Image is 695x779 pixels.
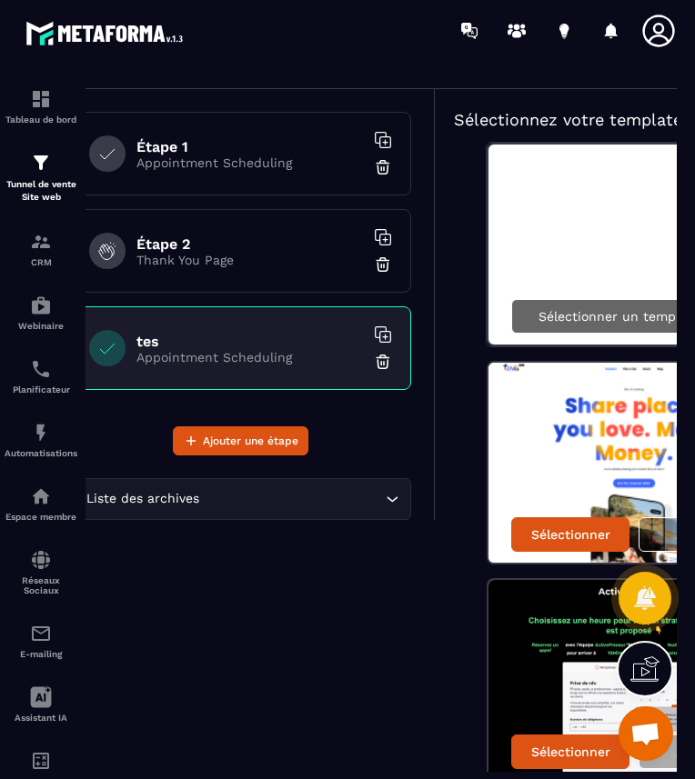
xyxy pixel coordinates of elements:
span: Ajouter une étape [203,432,298,450]
p: Webinaire [5,321,77,331]
img: social-network [30,549,52,571]
img: formation [30,152,52,174]
img: trash [374,353,392,371]
img: accountant [30,750,52,772]
a: automationsautomationsEspace membre [5,472,77,535]
img: formation [30,231,52,253]
p: CRM [5,257,77,267]
div: Ouvrir le chat [619,706,673,761]
p: Sélectionner [531,527,610,542]
a: automationsautomationsAutomatisations [5,408,77,472]
a: automationsautomationsWebinaire [5,281,77,345]
p: Assistant IA [5,713,77,723]
h6: Étape 2 [136,235,364,253]
p: Réseaux Sociaux [5,575,77,595]
img: automations [30,295,52,316]
p: Sélectionner [531,744,610,759]
a: social-networksocial-networkRéseaux Sociaux [5,535,77,609]
p: Planificateur [5,385,77,394]
img: trash [374,158,392,176]
a: schedulerschedulerPlanificateur [5,345,77,408]
p: Tunnel de vente Site web [5,178,77,204]
a: Assistant IA [5,673,77,736]
h6: tes [136,333,364,350]
img: formation [30,88,52,110]
h6: Étape 1 [136,138,364,155]
p: Appointment Scheduling [136,350,364,365]
span: Liste des archives [82,489,203,509]
p: Appointment Scheduling [136,155,364,170]
img: scheduler [30,358,52,380]
img: email [30,623,52,644]
a: formationformationTunnel de vente Site web [5,138,77,217]
img: trash [374,255,392,274]
p: E-mailing [5,649,77,659]
p: Tableau de bord [5,115,77,125]
img: automations [30,422,52,444]
a: formationformationTableau de bord [5,75,77,138]
img: automations [30,485,52,507]
a: formationformationCRM [5,217,77,281]
button: Ajouter une étape [173,426,308,455]
p: Automatisations [5,448,77,458]
div: Search for option [70,478,411,520]
a: emailemailE-mailing [5,609,77,673]
input: Search for option [203,489,381,509]
p: Espace membre [5,512,77,522]
p: Thank You Page [136,253,364,267]
img: logo [25,16,189,50]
